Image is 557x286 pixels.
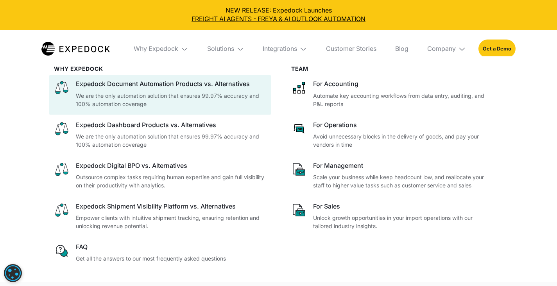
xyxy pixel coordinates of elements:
[291,162,491,190] a: For ManagementScale your business while keep headcount low, and reallocate your staff to higher v...
[263,45,297,53] div: Integrations
[320,30,383,68] a: Customer Stories
[291,80,491,108] a: For AccountingAutomate key accounting workflows from data entry, auditing, and P&L reports
[54,66,266,72] div: WHy Expedock
[76,80,266,88] div: Expedock Document Automation Products vs. Alternatives
[54,121,266,149] a: Expedock Dashboard Products vs. AlternativesWe are the only automation solution that ensures 99.9...
[313,92,491,108] p: Automate key accounting workflows from data entry, auditing, and P&L reports
[76,173,266,190] p: Outsource complex tasks requiring human expertise and gain full visibility on their productivity ...
[6,15,551,23] a: FREIGHT AI AGENTS - FREYA & AI OUTLOOK AUTOMATION
[518,248,557,286] iframe: To enrich screen reader interactions, please activate Accessibility in Grammarly extension settings
[54,202,266,230] a: Expedock Shipment Visibility Platform vs. AlternativesEmpower clients with intuitive shipment tra...
[291,121,491,149] a: For OperationsAvoid unnecessary blocks in the delivery of goods, and pay your vendors in time
[76,121,266,130] div: Expedock Dashboard Products vs. Alternatives
[291,66,491,72] div: Team
[518,248,557,286] div: Chat Widget
[389,30,415,68] a: Blog
[76,255,266,263] p: Get all the answers to our most frequently asked questions
[76,133,266,149] p: We are the only automation solution that ensures 99.97% accuracy and 100% automation coverage
[313,214,491,230] p: Unlock growth opportunities in your import operations with our tailored industry insights.
[76,92,266,108] p: We are the only automation solution that ensures 99.97% accuracy and 100% automation coverage
[76,202,266,211] div: Expedock Shipment Visibility Platform vs. Alternatives
[201,30,251,68] div: Solutions
[54,243,266,263] a: FAQGet all the answers to our most frequently asked questions
[313,173,491,190] p: Scale your business while keep headcount low, and reallocate your staff to higher value tasks suc...
[291,202,491,230] a: For SalesUnlock growth opportunities in your import operations with our tailored industry insights.
[54,162,266,190] a: Expedock Digital BPO vs. AlternativesOutsource complex tasks requiring human expertise and gain f...
[421,30,472,68] div: Company
[76,162,266,170] div: Expedock Digital BPO vs. Alternatives
[313,133,491,149] p: Avoid unnecessary blocks in the delivery of goods, and pay your vendors in time
[256,30,313,68] div: Integrations
[127,30,195,68] div: Why Expedock
[6,6,551,24] div: NEW RELEASE: Expedock Launches
[76,214,266,230] p: Empower clients with intuitive shipment tracking, ensuring retention and unlocking revenue potent...
[478,40,516,58] a: Get a Demo
[427,45,456,53] div: Company
[76,243,266,252] div: FAQ
[313,162,491,170] div: For Management
[54,80,266,108] a: Expedock Document Automation Products vs. AlternativesWe are the only automation solution that en...
[134,45,178,53] div: Why Expedock
[313,80,491,88] div: For Accounting
[313,202,491,211] div: For Sales
[207,45,234,53] div: Solutions
[313,121,491,130] div: For Operations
